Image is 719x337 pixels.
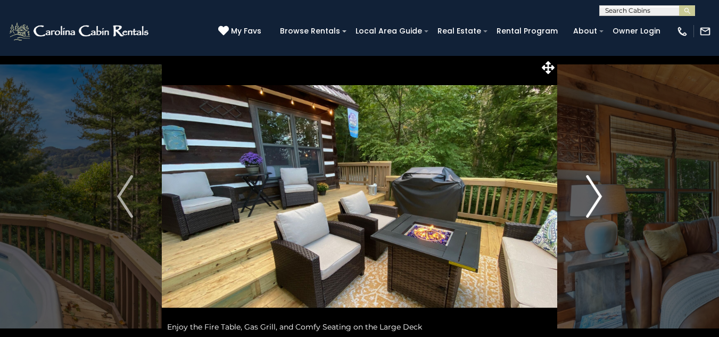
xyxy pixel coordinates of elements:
[432,23,486,39] a: Real Estate
[275,23,345,39] a: Browse Rentals
[218,26,264,37] a: My Favs
[350,23,427,39] a: Local Area Guide
[8,21,152,42] img: White-1-2.png
[117,175,133,218] img: arrow
[607,23,666,39] a: Owner Login
[231,26,261,37] span: My Favs
[568,23,602,39] a: About
[676,26,688,37] img: phone-regular-white.png
[699,26,711,37] img: mail-regular-white.png
[491,23,563,39] a: Rental Program
[586,175,602,218] img: arrow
